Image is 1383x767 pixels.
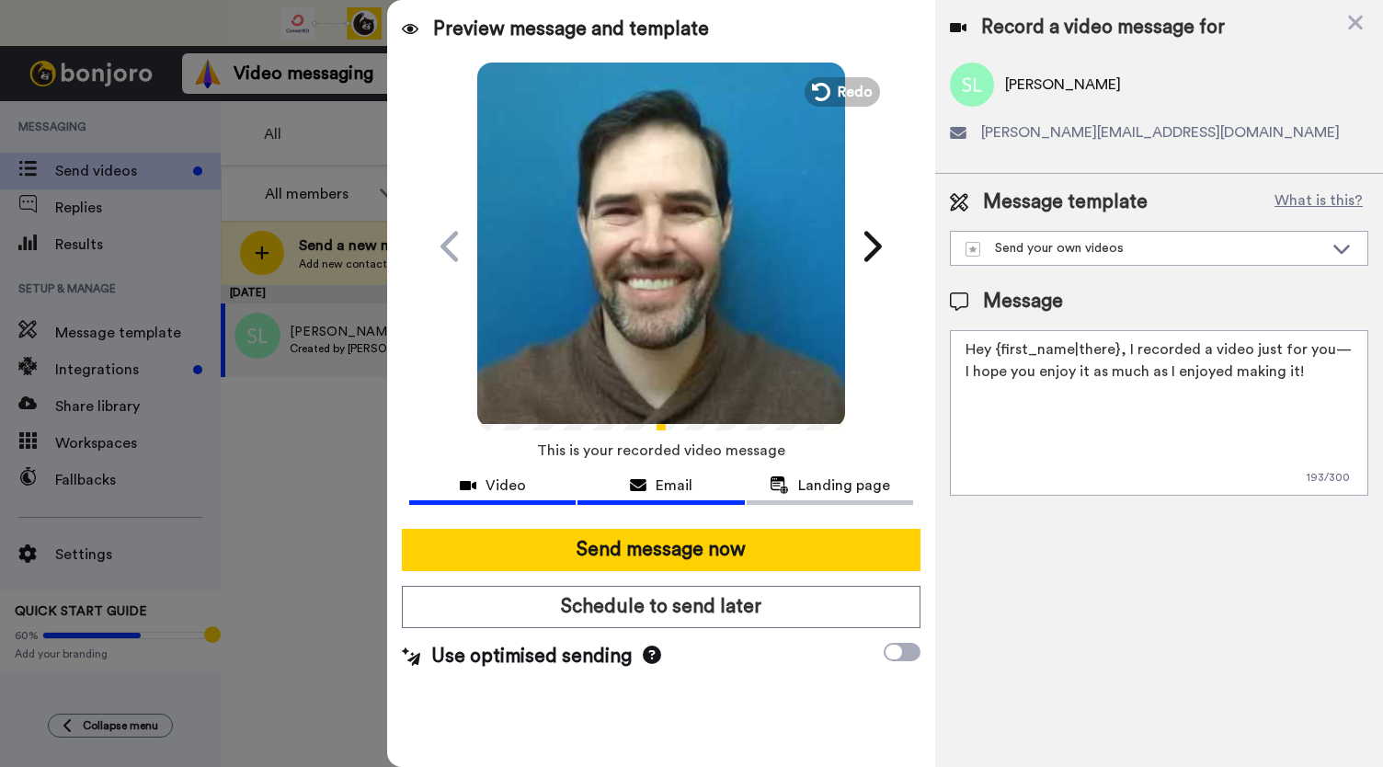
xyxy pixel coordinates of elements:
[1269,189,1368,216] button: What is this?
[966,239,1323,258] div: Send your own videos
[983,189,1148,216] span: Message template
[431,643,632,670] span: Use optimised sending
[402,529,920,571] button: Send message now
[983,288,1063,315] span: Message
[537,430,785,471] span: This is your recorded video message
[966,242,980,257] img: demo-template.svg
[656,475,692,497] span: Email
[950,330,1368,496] textarea: Hey {first_name|there}, I recorded a video just for you—I hope you enjoy it as much as I enjoyed ...
[402,586,920,628] button: Schedule to send later
[486,475,526,497] span: Video
[798,475,890,497] span: Landing page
